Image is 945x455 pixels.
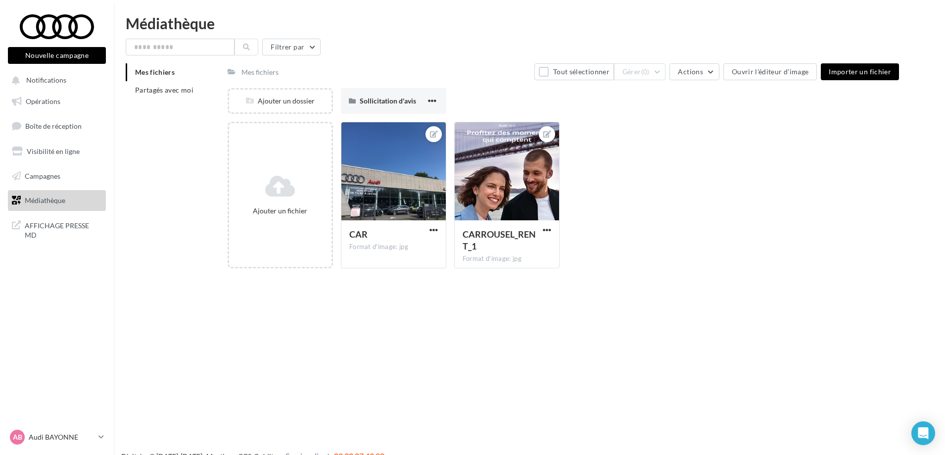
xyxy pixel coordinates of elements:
div: Médiathèque [126,16,933,31]
a: AFFICHAGE PRESSE MD [6,215,108,244]
a: AB Audi BAYONNE [8,428,106,447]
button: Gérer(0) [614,63,666,80]
a: Visibilité en ligne [6,141,108,162]
button: Importer un fichier [821,63,899,80]
span: (0) [641,68,650,76]
span: Partagés avec moi [135,86,193,94]
div: Format d'image: jpg [463,254,551,263]
span: Campagnes [25,171,60,180]
div: Format d'image: jpg [349,243,438,252]
span: Opérations [26,97,60,105]
span: CAR [349,229,368,240]
button: Tout sélectionner [534,63,614,80]
div: Mes fichiers [241,67,279,77]
span: AFFICHAGE PRESSE MD [25,219,102,240]
div: Ajouter un dossier [229,96,331,106]
a: Campagnes [6,166,108,187]
button: Actions [669,63,719,80]
span: CARROUSEL_RENT_1 [463,229,536,252]
span: Actions [678,67,703,76]
button: Ouvrir l'éditeur d'image [723,63,817,80]
a: Opérations [6,91,108,112]
span: Sollicitation d'avis [360,97,416,105]
div: Open Intercom Messenger [911,421,935,445]
span: Mes fichiers [135,68,175,76]
span: Notifications [26,76,66,85]
p: Audi BAYONNE [29,432,94,442]
a: Boîte de réception [6,115,108,137]
span: Boîte de réception [25,122,82,130]
button: Filtrer par [262,39,321,55]
span: AB [13,432,22,442]
span: Visibilité en ligne [27,147,80,155]
button: Nouvelle campagne [8,47,106,64]
span: Importer un fichier [829,67,891,76]
span: Médiathèque [25,196,65,204]
div: Ajouter un fichier [233,206,328,216]
a: Médiathèque [6,190,108,211]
